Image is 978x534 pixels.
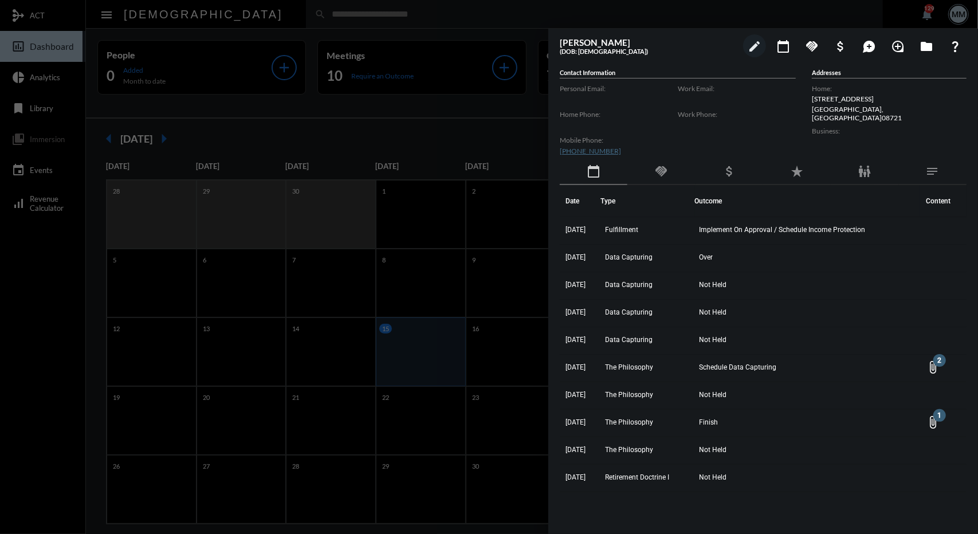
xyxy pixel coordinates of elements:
span: Implement On Approval / Schedule Income Protection [699,226,865,234]
span: Not Held [699,391,726,399]
span: [DATE] [565,446,586,454]
mat-icon: question_mark [948,40,962,53]
span: [DATE] [565,281,586,289]
a: [PHONE_NUMBER] [560,147,621,155]
h5: Addresses [812,69,967,78]
label: Work Email: [678,84,796,93]
th: Content [920,185,967,217]
h5: (DOB: [DEMOGRAPHIC_DATA]) [560,48,737,55]
span: [DATE] [565,226,586,234]
p: [GEOGRAPHIC_DATA] , [GEOGRAPHIC_DATA] 08721 [812,105,967,122]
th: Outcome [694,185,920,217]
button: Add Mention [858,34,881,57]
button: Add Introduction [886,34,909,57]
span: Retirement Doctrine I [605,473,669,481]
label: Work Phone: [678,110,796,119]
span: Not Held [699,308,726,316]
th: Date [560,185,600,217]
span: Over [699,253,713,261]
mat-icon: star_rate [790,164,804,178]
label: Home Phone: [560,110,678,119]
span: [DATE] [565,418,586,426]
label: Mobile Phone: [560,136,678,144]
mat-icon: Open Content List [926,360,940,374]
span: [DATE] [565,363,586,371]
p: [STREET_ADDRESS] [812,95,967,103]
span: The Philosophy [605,391,653,399]
mat-icon: handshake [654,164,668,178]
h5: Contact Information [560,69,796,78]
mat-icon: handshake [805,40,819,53]
mat-icon: attach_money [722,164,736,178]
span: [DATE] [565,473,586,481]
span: [DATE] [565,336,586,344]
span: Data Capturing [605,308,653,316]
mat-icon: family_restroom [858,164,871,178]
mat-icon: calendar_today [776,40,790,53]
mat-icon: calendar_today [587,164,600,178]
label: Business: [812,127,967,135]
button: Add meeting [772,34,795,57]
button: Add Commitment [800,34,823,57]
span: [DATE] [565,308,586,316]
button: edit person [743,34,766,57]
mat-icon: Open Content List [926,415,940,429]
span: Data Capturing [605,253,653,261]
mat-icon: edit [748,40,761,53]
label: Home: [812,84,967,93]
label: Personal Email: [560,84,678,93]
button: Archives [915,34,938,57]
mat-icon: notes [926,164,940,178]
span: Not Held [699,336,726,344]
mat-icon: loupe [891,40,905,53]
span: Finish [699,418,718,426]
span: [DATE] [565,391,586,399]
h3: [PERSON_NAME] [560,37,737,48]
button: Add Business [829,34,852,57]
button: What If? [944,34,967,57]
span: The Philosophy [605,446,653,454]
span: [DATE] [565,253,586,261]
span: Not Held [699,446,726,454]
span: Data Capturing [605,281,653,289]
mat-icon: attach_money [834,40,847,53]
span: Schedule Data Capturing [699,363,776,371]
mat-icon: maps_ugc [862,40,876,53]
span: The Philosophy [605,418,653,426]
mat-icon: folder [920,40,933,53]
th: Type [600,185,695,217]
span: Not Held [699,473,726,481]
span: Not Held [699,281,726,289]
span: The Philosophy [605,363,653,371]
span: Fulfillment [605,226,638,234]
span: Data Capturing [605,336,653,344]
